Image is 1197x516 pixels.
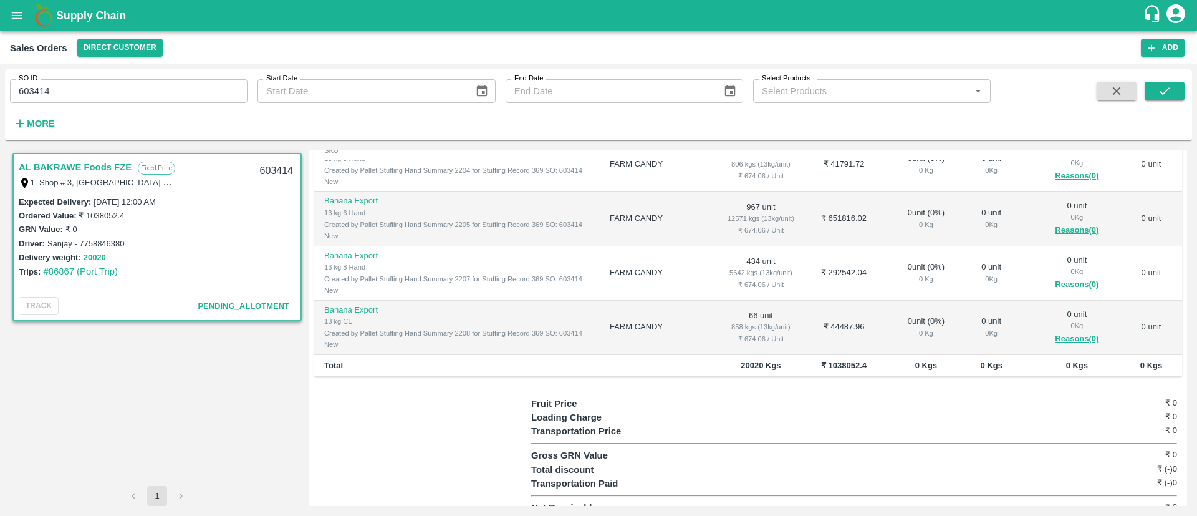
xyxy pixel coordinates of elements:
[980,273,1003,285] div: 0 Kg
[1044,157,1110,168] div: 0 Kg
[324,273,590,285] div: Created by Pallet Stuffing Hand Summary 2207 for Stuffing Record 369 SO: 603414
[726,279,796,290] div: ₹ 674.06 / Unit
[726,158,796,170] div: 806 kgs (13kg/unit)
[1044,278,1110,292] button: Reasons(0)
[892,328,959,339] div: 0 Kg
[324,328,590,339] div: Created by Pallet Stuffing Hand Summary 2208 for Stuffing Record 369 SO: 603414
[1044,266,1110,277] div: 0 Kg
[1044,255,1110,292] div: 0 unit
[324,285,590,296] div: New
[531,449,693,462] p: Gross GRN Value
[1044,146,1110,183] div: 0 unit
[324,219,590,230] div: Created by Pallet Stuffing Hand Summary 2205 for Stuffing Record 369 SO: 603414
[726,225,796,236] div: ₹ 674.06 / Unit
[1044,320,1110,331] div: 0 Kg
[324,361,343,370] b: Total
[600,137,716,192] td: FARM CANDY
[892,207,959,230] div: 0 unit ( 0 %)
[1069,463,1177,475] h6: ₹ (-)0
[716,192,805,246] td: 967 unit
[805,192,882,246] td: ₹ 651816.02
[726,170,796,182] div: ₹ 674.06 / Unit
[324,261,590,273] div: 13 kg 8 Hand
[1143,4,1165,27] div: customer-support
[84,251,106,265] button: 20020
[1069,411,1177,423] h6: ₹ 0
[19,253,81,262] label: Delivery weight:
[324,316,590,327] div: 13 kg CL
[600,301,716,355] td: FARM CANDY
[1069,449,1177,461] h6: ₹ 0
[324,145,590,156] div: SKU
[980,153,1003,176] div: 0 unit
[892,219,959,230] div: 0 Kg
[27,119,55,129] strong: More
[892,165,959,176] div: 0 Kg
[19,74,37,84] label: SO ID
[805,137,882,192] td: ₹ 41791.72
[19,225,63,234] label: GRN Value:
[324,195,590,207] p: Banana Export
[257,79,465,103] input: Start Date
[970,83,986,99] button: Open
[1069,397,1177,409] h6: ₹ 0
[1044,200,1110,238] div: 0 unit
[1044,223,1110,238] button: Reasons(0)
[266,74,297,84] label: Start Date
[716,301,805,355] td: 66 unit
[980,165,1003,176] div: 0 Kg
[757,83,966,99] input: Select Products
[1141,39,1185,57] button: Add
[1120,137,1182,192] td: 0 unit
[1140,361,1162,370] b: 0 Kgs
[122,486,193,506] nav: pagination navigation
[19,211,76,220] label: Ordered Value:
[980,316,1003,339] div: 0 unit
[892,153,959,176] div: 0 unit ( 0 %)
[324,165,590,176] div: Created by Pallet Stuffing Hand Summary 2204 for Stuffing Record 369 SO: 603414
[600,246,716,301] td: FARM CANDY
[324,304,590,316] p: Banana Export
[324,176,590,187] div: New
[980,261,1003,285] div: 0 unit
[980,328,1003,339] div: 0 Kg
[1044,309,1110,346] div: 0 unit
[79,211,124,220] label: ₹ 1038052.4
[56,9,126,22] b: Supply Chain
[1120,192,1182,246] td: 0 unit
[531,463,693,477] p: Total discount
[726,267,796,278] div: 5642 kgs (13kg/unit)
[531,424,693,438] p: Transportation Price
[506,79,713,103] input: End Date
[892,273,959,285] div: 0 Kg
[716,137,805,192] td: 62 unit
[1069,501,1177,514] h6: ₹ 0
[805,246,882,301] td: ₹ 292542.04
[514,74,543,84] label: End Date
[980,207,1003,230] div: 0 unit
[716,246,805,301] td: 434 unit
[531,411,693,424] p: Loading Charge
[1044,169,1110,183] button: Reasons(0)
[1066,361,1088,370] b: 0 Kgs
[324,207,590,218] div: 13 kg 6 Hand
[805,301,882,355] td: ₹ 44487.96
[31,3,56,28] img: logo
[1069,477,1177,489] h6: ₹ (-)0
[1044,332,1110,346] button: Reasons(0)
[10,113,58,134] button: More
[470,79,494,103] button: Choose date
[65,225,77,234] label: ₹ 0
[138,162,175,175] p: Fixed Price
[10,40,67,56] div: Sales Orders
[324,250,590,262] p: Banana Export
[252,157,300,186] div: 603414
[147,486,167,506] button: page 1
[1069,424,1177,437] h6: ₹ 0
[531,501,693,515] p: Net Receivables
[726,333,796,344] div: ₹ 674.06 / Unit
[198,301,289,311] span: Pending_Allotment
[1120,246,1182,301] td: 0 unit
[741,361,781,370] b: 20020 Kgs
[531,477,693,490] p: Transportation Paid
